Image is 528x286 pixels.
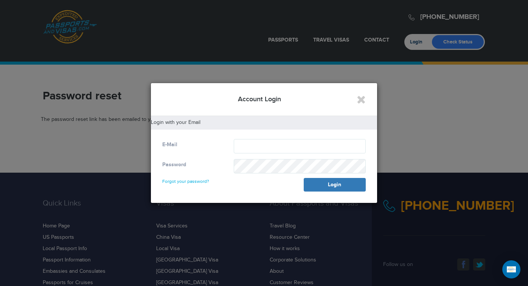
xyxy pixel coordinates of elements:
button: Login [304,178,366,192]
h5: Login with your Email [151,120,377,125]
h4: Account Login [162,94,366,104]
label: Password [162,161,186,169]
button: Close [357,94,366,106]
label: E-Mail [162,141,177,148]
a: Forgot your password? [162,172,209,184]
div: Open Intercom Messenger [502,260,520,278]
